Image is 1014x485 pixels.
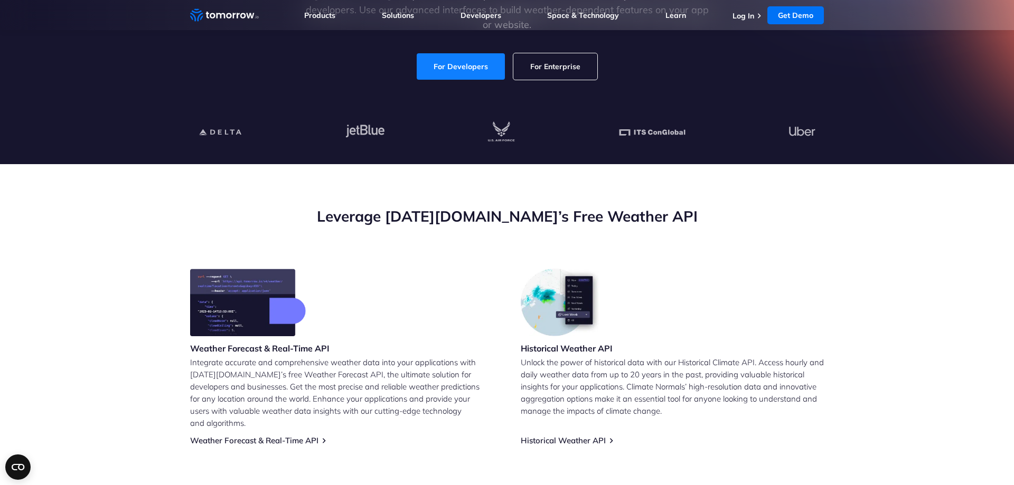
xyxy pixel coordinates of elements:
[304,11,335,20] a: Products
[767,6,824,24] a: Get Demo
[190,7,259,23] a: Home link
[665,11,686,20] a: Learn
[513,53,597,80] a: For Enterprise
[190,356,493,429] p: Integrate accurate and comprehensive weather data into your applications with [DATE][DOMAIN_NAME]...
[521,356,824,417] p: Unlock the power of historical data with our Historical Climate API. Access hourly and daily weat...
[417,53,505,80] a: For Developers
[382,11,414,20] a: Solutions
[190,435,318,445] a: Weather Forecast & Real-Time API
[547,11,619,20] a: Space & Technology
[461,11,501,20] a: Developers
[5,454,31,480] button: Open CMP widget
[521,435,606,445] a: Historical Weather API
[733,11,754,21] a: Log In
[190,206,824,226] h2: Leverage [DATE][DOMAIN_NAME]’s Free Weather API
[521,343,613,354] h3: Historical Weather API
[190,343,330,354] h3: Weather Forecast & Real-Time API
